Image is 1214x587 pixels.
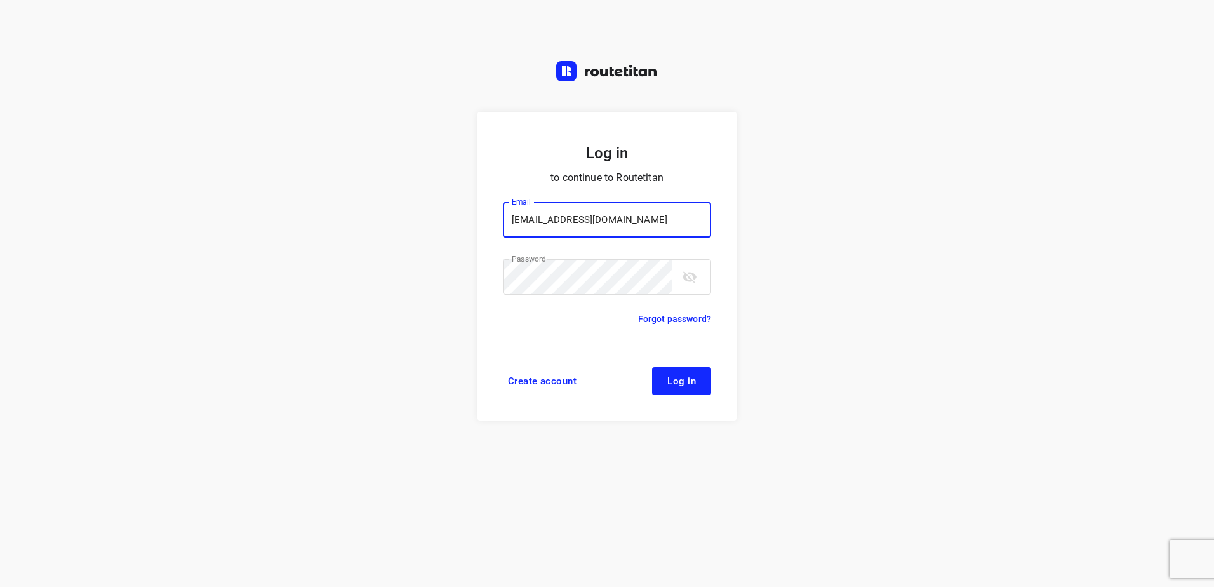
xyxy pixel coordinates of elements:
[503,142,711,164] h5: Log in
[638,311,711,327] a: Forgot password?
[556,61,658,81] img: Routetitan
[677,264,702,290] button: toggle password visibility
[503,169,711,187] p: to continue to Routetitan
[667,376,696,386] span: Log in
[652,367,711,395] button: Log in
[556,61,658,84] a: Routetitan
[503,367,582,395] a: Create account
[508,376,577,386] span: Create account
